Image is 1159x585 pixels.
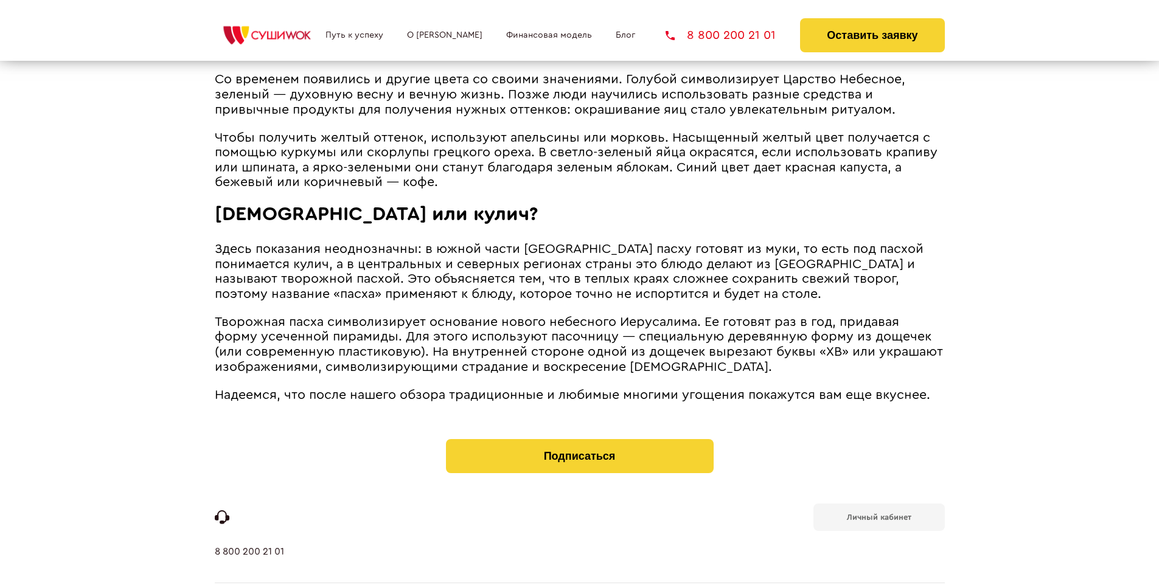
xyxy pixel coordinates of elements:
[687,29,776,41] span: 8 800 200 21 01
[847,513,911,521] b: Личный кабинет
[800,18,944,52] button: Оставить заявку
[215,243,924,300] span: Здесь показания неоднозначны: в южной части [GEOGRAPHIC_DATA] пасху готовят из муки, то есть под ...
[215,546,284,583] a: 8 800 200 21 01
[325,30,383,40] a: Путь к успеху
[506,30,592,40] a: Финансовая модель
[215,389,930,401] span: Надеемся, что после нашего обзора традиционные и любимые многими угощения покажутся вам еще вкуснее.
[215,131,938,189] span: Чтобы получить желтый оттенок, используют апельсины или морковь. Насыщенный желтый цвет получаетс...
[215,73,905,116] span: Со временем появились и другие цвета со своими значениями. Голубой символизирует Царство Небесное...
[407,30,482,40] a: О [PERSON_NAME]
[616,30,635,40] a: Блог
[215,204,538,224] span: [DEMOGRAPHIC_DATA] или кулич?
[446,439,714,473] button: Подписаться
[215,316,943,373] span: Творожная пасха символизирует основание нового небесного Иерусалима. Ее готовят раз в год, придав...
[666,29,776,41] a: 8 800 200 21 01
[813,504,945,531] a: Личный кабинет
